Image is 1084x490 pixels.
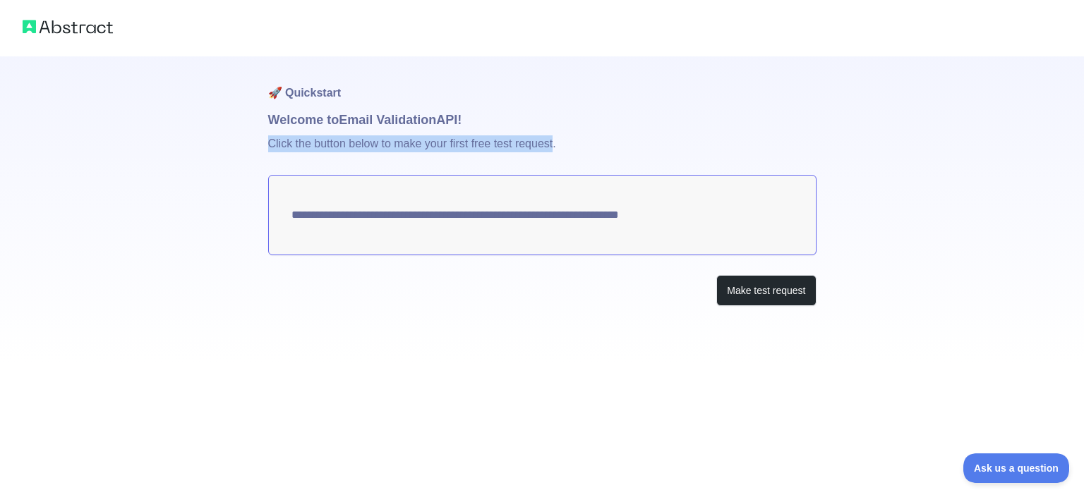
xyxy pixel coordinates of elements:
button: Make test request [716,275,816,307]
h1: Welcome to Email Validation API! [268,110,817,130]
img: Abstract logo [23,17,113,37]
p: Click the button below to make your first free test request. [268,130,817,175]
iframe: Toggle Customer Support [963,453,1070,483]
h1: 🚀 Quickstart [268,56,817,110]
